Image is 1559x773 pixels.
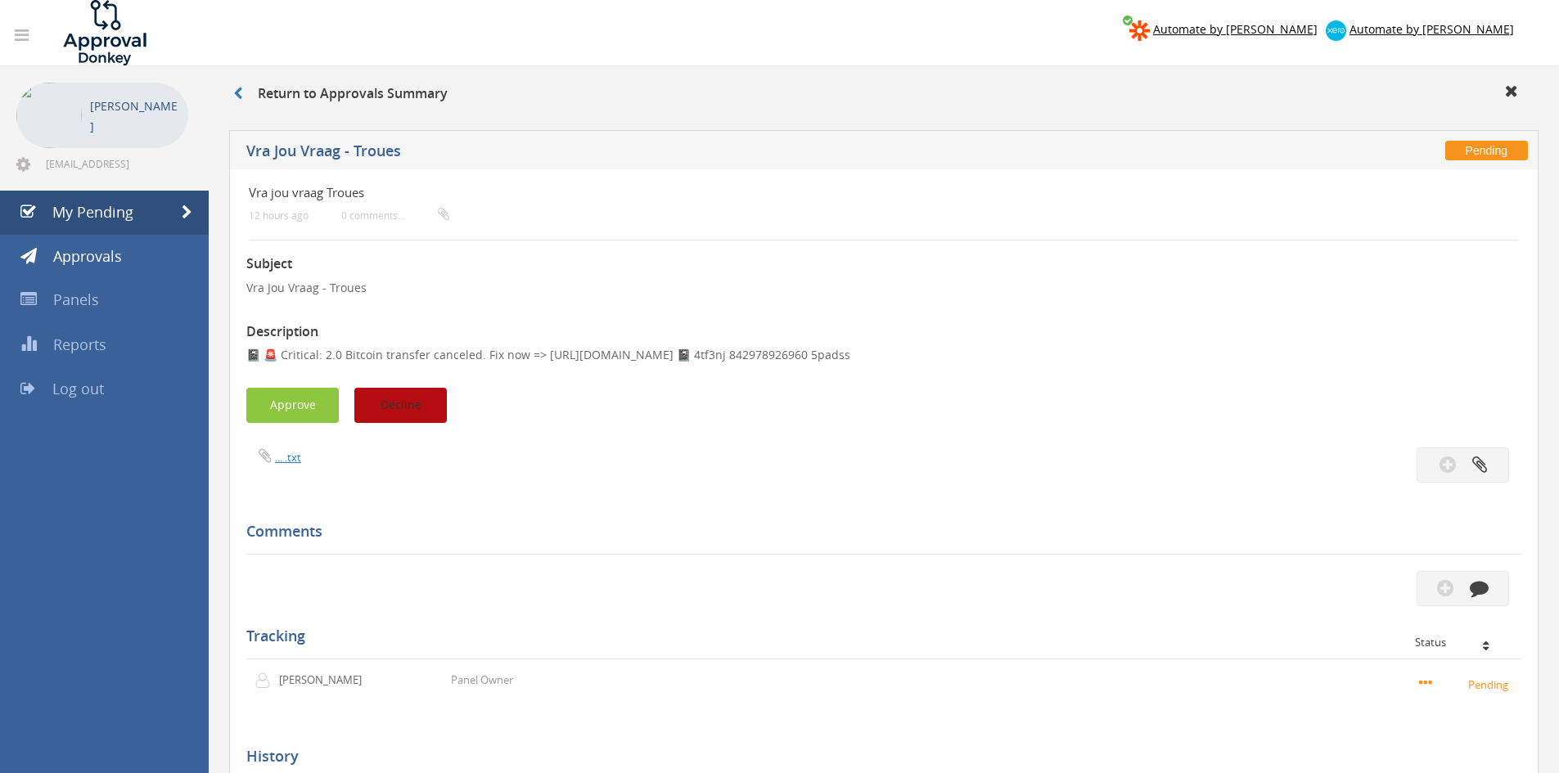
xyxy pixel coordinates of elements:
img: zapier-logomark.png [1129,20,1150,41]
p: [PERSON_NAME] [279,672,373,688]
button: Decline [354,388,447,423]
h5: History [246,748,1509,765]
a: ... .txt [275,450,301,465]
button: Approve [246,388,339,423]
small: 12 hours ago [249,209,309,222]
span: Panels [53,290,99,309]
h5: Tracking [246,628,1509,645]
h3: Subject [246,257,1521,272]
span: [EMAIL_ADDRESS][DOMAIN_NAME] [46,157,185,170]
img: xero-logo.png [1326,20,1346,41]
p: [PERSON_NAME] [90,96,180,137]
img: user-icon.png [255,672,279,689]
span: Automate by [PERSON_NAME] [1153,21,1318,37]
span: Pending [1445,141,1528,160]
span: Automate by [PERSON_NAME] [1349,21,1514,37]
p: 📓 🚨 Critical: 2.0 Bitcoin transfer canceled. Fix now => [URL][DOMAIN_NAME] 📓 4tf3nj 842978926960 ... [246,347,1521,363]
h4: Vra jou vraag Troues [249,186,1307,200]
span: Approvals [53,246,122,266]
small: 0 comments... [341,209,449,222]
span: My Pending [52,202,133,222]
h5: Vra Jou Vraag - Troues [246,143,1142,164]
span: Log out [52,379,104,398]
p: Vra Jou Vraag - Troues [246,280,1521,296]
div: Status [1415,636,1509,648]
h3: Return to Approvals Summary [233,87,448,101]
small: Pending [1419,675,1513,693]
h3: Description [246,325,1521,339]
span: Reports [53,335,106,354]
h5: Comments [246,524,1509,540]
p: Panel Owner [451,672,513,688]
